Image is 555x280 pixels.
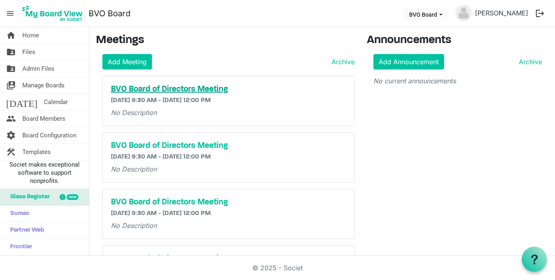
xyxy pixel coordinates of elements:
[6,222,44,239] span: Partner Web
[455,5,472,21] img: no-profile-picture.svg
[4,161,85,185] span: Societ makes exceptional software to support nonprofits.
[6,44,16,60] span: folder_shared
[404,9,448,20] button: BVO Board dropdownbutton
[44,94,68,110] span: Calendar
[102,54,152,69] a: Add Meeting
[22,61,54,77] span: Admin Files
[111,221,346,230] p: No Description
[22,127,76,143] span: Board Configuration
[22,27,39,43] span: Home
[531,5,548,22] button: logout
[2,6,18,21] span: menu
[6,127,16,143] span: settings
[6,27,16,43] span: home
[22,144,51,160] span: Templates
[6,111,16,127] span: people
[472,5,531,21] a: [PERSON_NAME]
[111,254,346,264] a: BVO Board of Directors Meeting
[111,210,346,217] h6: [DATE] 9:30 AM - [DATE] 12:00 PM
[111,164,346,174] p: No Description
[20,3,89,24] a: My Board View Logo
[516,57,542,67] a: Archive
[111,153,346,161] h6: [DATE] 9:30 AM - [DATE] 12:00 PM
[6,144,16,160] span: construction
[20,3,85,24] img: My Board View Logo
[111,85,346,94] a: BVO Board of Directors Meeting
[111,141,346,151] a: BVO Board of Directors Meeting
[111,97,346,104] h6: [DATE] 9:30 AM - [DATE] 12:00 PM
[6,61,16,77] span: folder_shared
[67,194,78,200] div: new
[252,264,303,272] a: © 2025 - Societ
[6,94,37,110] span: [DATE]
[6,77,16,93] span: switch_account
[111,108,346,117] p: No Description
[89,5,130,22] a: BVO Board
[22,44,35,60] span: Files
[373,54,444,69] a: Add Announcement
[22,111,65,127] span: Board Members
[6,206,29,222] span: Sumac
[373,76,542,86] p: No current announcements
[6,239,32,255] span: Frontier
[111,198,346,207] a: BVO Board of Directors Meeting
[22,77,65,93] span: Manage Boards
[367,34,548,48] h3: Announcements
[6,189,50,205] span: Glass Register
[96,34,355,48] h3: Meetings
[328,57,355,67] a: Archive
